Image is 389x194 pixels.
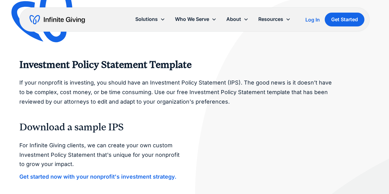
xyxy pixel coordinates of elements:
a: Get Started [325,13,364,26]
p: If your nonprofit is investing, you should have an Investment Policy Statement (IPS). The good ne... [19,78,334,106]
h3: Download a sample IPS [19,121,370,133]
p: For Infinite Giving clients, we can create your own custom Investment Policy Statement that's uni... [19,141,182,169]
div: About [221,13,253,26]
div: Solutions [135,15,158,23]
div: Solutions [130,13,170,26]
a: home [30,15,85,25]
div: Who We Serve [170,13,221,26]
div: Who We Serve [175,15,209,23]
a: Get started now with your nonprofit's investment strategy. [19,174,177,180]
div: Resources [258,15,283,23]
div: Log In [305,17,320,22]
div: Resources [253,13,296,26]
strong: Get started now with your nonprofit's investment strategy. [19,173,177,180]
strong: Investment Policy Statement Template [19,59,192,70]
div: About [226,15,241,23]
a: Log In [305,16,320,23]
